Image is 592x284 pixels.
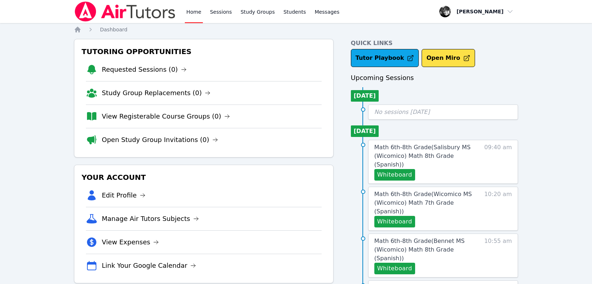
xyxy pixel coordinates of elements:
button: Whiteboard [374,263,415,274]
img: Air Tutors [74,1,176,22]
span: Dashboard [100,27,127,32]
h3: Upcoming Sessions [351,73,518,83]
span: Messages [315,8,340,15]
li: [DATE] [351,90,379,102]
nav: Breadcrumb [74,26,518,33]
a: Manage Air Tutors Subjects [102,214,199,224]
a: Edit Profile [102,190,145,200]
a: Dashboard [100,26,127,33]
span: 10:55 am [484,237,512,274]
button: Whiteboard [374,216,415,227]
a: Math 6th-8th Grade(Salisbury MS (Wicomico) Math 8th Grade (Spanish)) [374,143,478,169]
h3: Your Account [80,171,327,184]
span: Math 6th-8th Grade ( Salisbury MS (Wicomico) Math 8th Grade (Spanish) ) [374,144,471,168]
a: Math 6th-8th Grade(Bennet MS (Wicomico) Math 8th Grade (Spanish)) [374,237,478,263]
span: 10:20 am [484,190,512,227]
span: Math 6th-8th Grade ( Wicomico MS (Wicomico) Math 7th Grade (Spanish) ) [374,191,472,215]
a: Tutor Playbook [351,49,419,67]
a: View Registerable Course Groups (0) [102,111,230,121]
button: Whiteboard [374,169,415,181]
a: Math 6th-8th Grade(Wicomico MS (Wicomico) Math 7th Grade (Spanish)) [374,190,478,216]
li: [DATE] [351,125,379,137]
a: Requested Sessions (0) [102,65,187,75]
button: Open Miro [422,49,475,67]
h3: Tutoring Opportunities [80,45,327,58]
a: View Expenses [102,237,159,247]
span: Math 6th-8th Grade ( Bennet MS (Wicomico) Math 8th Grade (Spanish) ) [374,238,465,262]
a: Open Study Group Invitations (0) [102,135,218,145]
span: 09:40 am [484,143,512,181]
h4: Quick Links [351,39,518,48]
a: Link Your Google Calendar [102,261,196,271]
a: Study Group Replacements (0) [102,88,210,98]
span: No sessions [DATE] [374,108,430,115]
